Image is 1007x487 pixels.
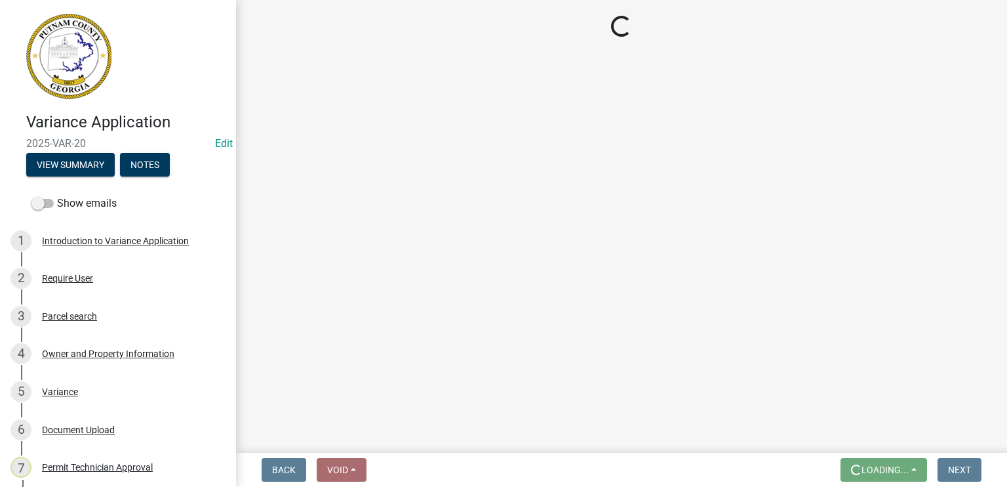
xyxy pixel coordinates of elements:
div: Variance [42,387,78,396]
button: Next [938,458,981,482]
div: 3 [10,306,31,327]
span: Void [327,465,348,475]
h4: Variance Application [26,113,226,132]
a: Edit [215,137,233,150]
button: Loading... [840,458,927,482]
span: Next [948,465,971,475]
wm-modal-confirm: Notes [120,160,170,171]
div: 5 [10,381,31,402]
wm-modal-confirm: Edit Application Number [215,137,233,150]
div: Document Upload [42,425,115,434]
wm-modal-confirm: Summary [26,160,115,171]
div: 2 [10,268,31,289]
div: 4 [10,343,31,364]
img: Putnam County, Georgia [26,14,111,99]
span: Loading... [861,465,909,475]
label: Show emails [31,196,117,211]
div: 7 [10,457,31,478]
div: 6 [10,419,31,440]
button: View Summary [26,153,115,177]
div: Owner and Property Information [42,349,174,358]
div: 1 [10,230,31,251]
button: Void [317,458,366,482]
div: Require User [42,274,93,283]
button: Back [262,458,306,482]
div: Parcel search [42,312,97,321]
button: Notes [120,153,170,177]
div: Introduction to Variance Application [42,236,189,245]
div: Permit Technician Approval [42,463,153,472]
span: Back [272,465,296,475]
span: 2025-VAR-20 [26,137,210,150]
